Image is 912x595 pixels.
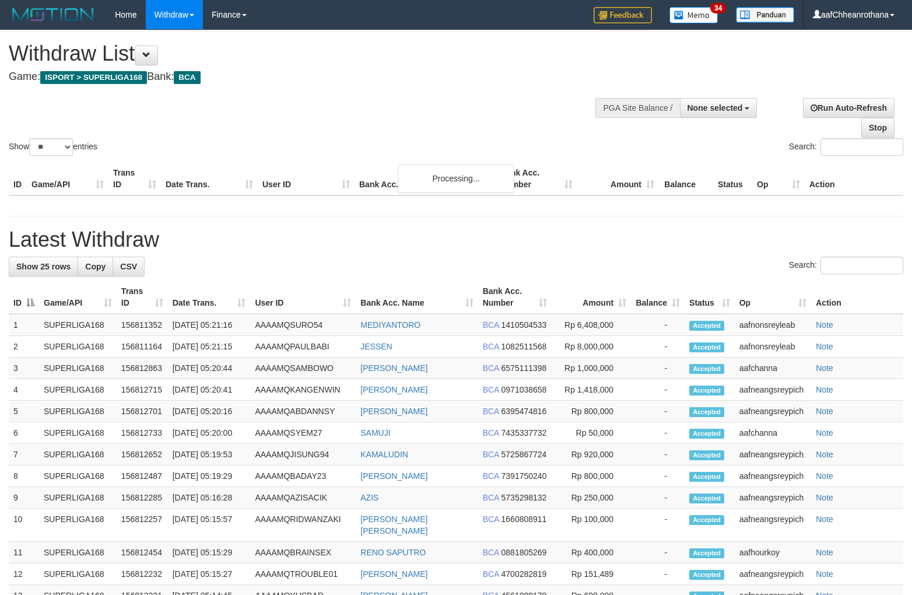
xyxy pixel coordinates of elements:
td: aafneangsreypich [735,379,812,401]
img: Feedback.jpg [594,7,652,23]
td: Rp 400,000 [552,542,631,563]
td: 156812232 [117,563,168,585]
a: Run Auto-Refresh [803,98,895,118]
th: Game/API [27,162,108,195]
span: Copy 5735298132 to clipboard [501,493,547,502]
a: SAMUJI [360,428,390,437]
td: Rp 50,000 [552,422,631,444]
button: None selected [680,98,757,118]
span: BCA [483,363,499,373]
th: Status: activate to sort column ascending [685,281,735,314]
span: Copy 1082511568 to clipboard [501,342,547,351]
td: SUPERLIGA168 [39,422,117,444]
td: - [631,487,685,509]
span: BCA [483,569,499,579]
h1: Withdraw List [9,42,597,65]
td: AAAAMQJISUNG94 [250,444,356,466]
td: 2 [9,336,39,358]
td: Rp 1,418,000 [552,379,631,401]
img: MOTION_logo.png [9,6,97,23]
td: AAAAMQAZISACIK [250,487,356,509]
a: [PERSON_NAME] [360,569,427,579]
td: 9 [9,487,39,509]
td: 10 [9,509,39,542]
span: BCA [483,514,499,524]
span: Copy 7435337732 to clipboard [501,428,547,437]
td: aafnonsreyleab [735,336,812,358]
td: - [631,509,685,542]
a: MEDIYANTORO [360,320,420,330]
td: [DATE] 05:15:27 [168,563,251,585]
td: [DATE] 05:15:57 [168,509,251,542]
span: BCA [483,548,499,557]
td: AAAAMQSURO54 [250,314,356,336]
td: 156812487 [117,466,168,487]
td: [DATE] 05:20:16 [168,401,251,422]
span: Accepted [689,429,724,439]
td: aafneangsreypich [735,487,812,509]
td: aafchanna [735,422,812,444]
td: SUPERLIGA168 [39,379,117,401]
td: [DATE] 05:15:29 [168,542,251,563]
span: Copy [85,262,106,271]
div: Processing... [398,164,514,193]
th: Action [811,281,903,314]
th: Trans ID [108,162,161,195]
td: - [631,542,685,563]
th: Action [805,162,903,195]
input: Search: [820,257,903,274]
h1: Latest Withdraw [9,228,903,251]
span: BCA [174,71,200,84]
th: User ID: activate to sort column ascending [250,281,356,314]
td: 4 [9,379,39,401]
td: 3 [9,358,39,379]
td: - [631,314,685,336]
th: Balance [659,162,713,195]
td: 156812733 [117,422,168,444]
a: AZIS [360,493,378,502]
td: - [631,379,685,401]
th: Amount [577,162,659,195]
td: [DATE] 05:20:44 [168,358,251,379]
a: [PERSON_NAME] [360,471,427,481]
span: BCA [483,342,499,351]
span: Accepted [689,407,724,417]
label: Search: [789,138,903,156]
th: Op [752,162,805,195]
span: Accepted [689,364,724,374]
span: Copy 4700282819 to clipboard [501,569,547,579]
td: [DATE] 05:21:15 [168,336,251,358]
span: Accepted [689,386,724,395]
a: Copy [78,257,113,276]
a: [PERSON_NAME] [PERSON_NAME] [360,514,427,535]
td: aafneangsreypich [735,509,812,542]
th: Game/API: activate to sort column ascending [39,281,117,314]
td: SUPERLIGA168 [39,314,117,336]
span: BCA [483,493,499,502]
span: Copy 1660808911 to clipboard [501,514,547,524]
td: SUPERLIGA168 [39,444,117,466]
td: aafchanna [735,358,812,379]
span: Show 25 rows [16,262,71,271]
td: aafnonsreyleab [735,314,812,336]
span: BCA [483,428,499,437]
th: Status [713,162,752,195]
th: ID: activate to sort column descending [9,281,39,314]
a: Show 25 rows [9,257,78,276]
th: Balance: activate to sort column ascending [631,281,685,314]
td: 6 [9,422,39,444]
th: Bank Acc. Name: activate to sort column ascending [356,281,478,314]
a: Note [816,548,833,557]
span: BCA [483,385,499,394]
a: Note [816,514,833,524]
td: [DATE] 05:20:00 [168,422,251,444]
span: BCA [483,450,499,459]
span: Accepted [689,570,724,580]
span: Copy 0881805269 to clipboard [501,548,547,557]
span: Accepted [689,472,724,482]
th: Amount: activate to sort column ascending [552,281,631,314]
a: Note [816,471,833,481]
td: aafneangsreypich [735,401,812,422]
td: SUPERLIGA168 [39,509,117,542]
span: Copy 1410504533 to clipboard [501,320,547,330]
